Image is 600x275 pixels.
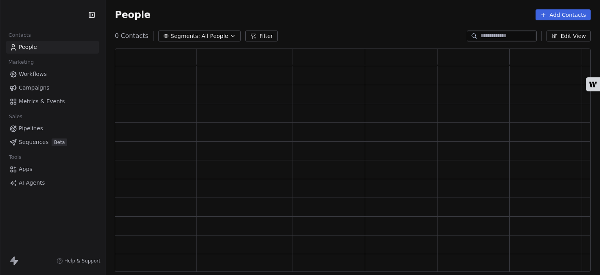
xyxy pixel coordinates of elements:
span: Sequences [19,138,48,146]
span: Contacts [5,29,34,41]
span: Pipelines [19,124,43,133]
span: Metrics & Events [19,97,65,106]
span: People [19,43,37,51]
span: All People [202,32,228,40]
span: AI Agents [19,179,45,187]
span: Sales [5,111,26,122]
span: Beta [52,138,67,146]
span: Tools [5,151,25,163]
span: Apps [19,165,32,173]
button: Filter [245,31,278,41]
span: Segments: [171,32,200,40]
a: Apps [6,163,99,176]
span: Marketing [5,56,37,68]
button: Add Contacts [536,9,591,20]
a: Workflows [6,68,99,81]
span: Campaigns [19,84,49,92]
a: SequencesBeta [6,136,99,149]
a: People [6,41,99,54]
a: Help & Support [57,258,100,264]
span: 0 Contacts [115,31,148,41]
a: AI Agents [6,176,99,189]
a: Campaigns [6,81,99,94]
button: Edit View [546,31,591,41]
span: People [115,9,150,21]
span: Workflows [19,70,47,78]
a: Metrics & Events [6,95,99,108]
a: Pipelines [6,122,99,135]
span: Help & Support [64,258,100,264]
